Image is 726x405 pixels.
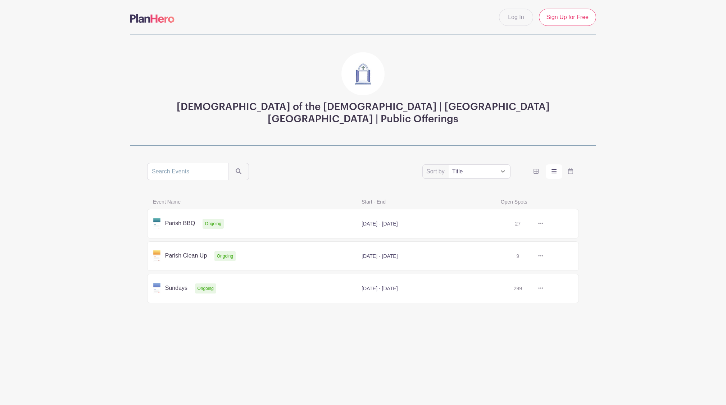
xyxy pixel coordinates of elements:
span: Event Name [149,197,357,206]
img: Doors3.jpg [341,52,385,95]
a: Sign Up for Free [539,9,596,26]
label: Sort by [426,167,447,176]
div: order and view [528,164,579,179]
h3: [DEMOGRAPHIC_DATA] of the [DEMOGRAPHIC_DATA] | [GEOGRAPHIC_DATA] [GEOGRAPHIC_DATA] | Public Offer... [147,101,579,125]
span: Open Spots [496,197,566,206]
img: logo-507f7623f17ff9eddc593b1ce0a138ce2505c220e1c5a4e2b4648c50719b7d32.svg [130,14,174,23]
a: Log In [499,9,533,26]
span: Start - End [357,197,496,206]
input: Search Events [147,163,228,180]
